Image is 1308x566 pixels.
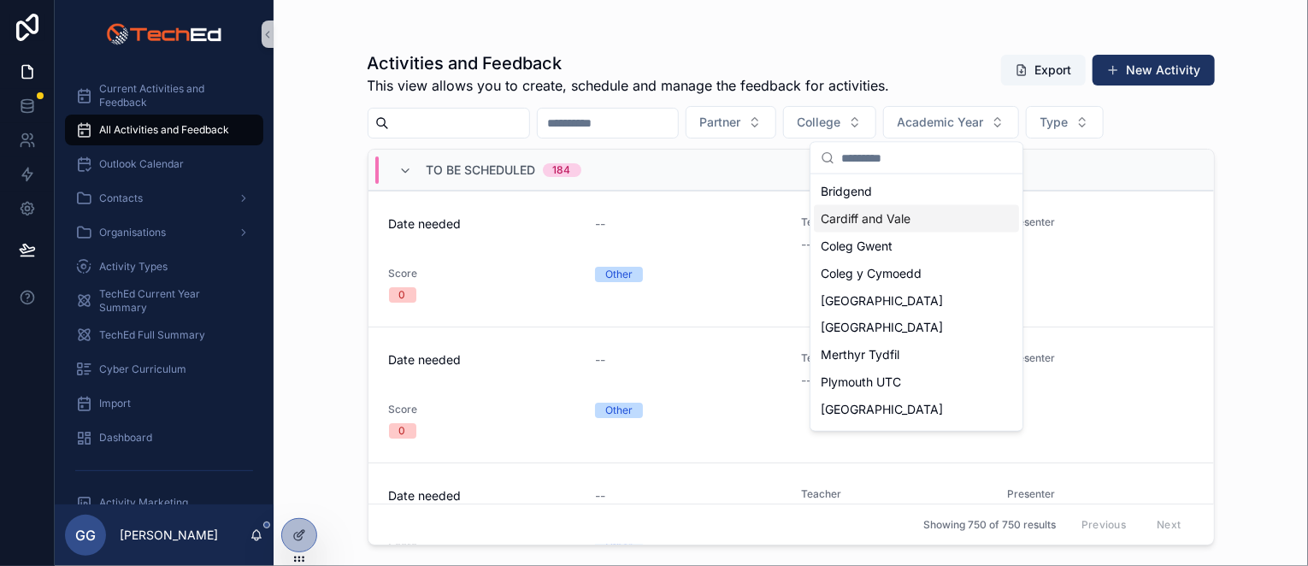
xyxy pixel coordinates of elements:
[595,215,605,233] span: --
[389,267,574,280] span: Score
[821,402,943,419] span: [GEOGRAPHIC_DATA]
[99,287,246,315] span: TechEd Current Year Summary
[99,82,246,109] span: Current Activities and Feedback
[798,114,841,131] span: College
[65,320,263,351] a: TechEd Full Summary
[99,363,186,376] span: Cyber Curriculum
[65,487,263,518] a: Activity Marketing
[821,210,910,227] span: Cardiff and Vale
[553,163,571,177] div: 184
[427,162,536,179] span: To Be Scheduled
[99,123,229,137] span: All Activities and Feedback
[65,422,263,453] a: Dashboard
[389,215,574,233] span: Date needed
[389,403,574,416] span: Score
[810,174,1022,431] div: Suggestions
[99,192,143,205] span: Contacts
[368,75,890,96] span: This view allows you to create, schedule and manage the feedback for activities.
[801,372,811,389] span: --
[801,487,987,501] span: Teacher
[99,157,184,171] span: Outlook Calendar
[99,496,188,510] span: Activity Marketing
[1007,487,1193,501] span: Presenter
[1007,215,1193,229] span: Presenter
[821,374,901,392] span: Plymouth UTC
[686,106,776,139] button: Select Button
[99,328,205,342] span: TechEd Full Summary
[783,106,876,139] button: Select Button
[1040,114,1069,131] span: Type
[1001,55,1086,85] button: Export
[120,527,218,544] p: [PERSON_NAME]
[1007,351,1193,365] span: Presenter
[99,431,152,445] span: Dashboard
[821,429,971,446] span: UTC [GEOGRAPHIC_DATA]
[821,265,922,282] span: Coleg y Cymoedd
[65,217,263,248] a: Organisations
[389,351,574,368] span: Date needed
[399,287,406,303] div: 0
[65,251,263,282] a: Activity Types
[75,525,96,545] span: GG
[368,51,890,75] h1: Activities and Feedback
[65,354,263,385] a: Cyber Curriculum
[821,183,872,200] span: Bridgend
[801,215,987,229] span: Teacher
[389,487,574,504] span: Date needed
[65,115,263,145] a: All Activities and Feedback
[801,351,987,365] span: Teacher
[821,320,943,337] span: [GEOGRAPHIC_DATA]
[700,114,741,131] span: Partner
[368,327,1214,463] a: Date needed--Teacher--Presenter--Score0Other
[55,68,274,504] div: scrollable content
[99,397,131,410] span: Import
[106,21,221,48] img: App logo
[605,267,633,282] div: Other
[399,423,406,439] div: 0
[821,347,899,364] span: Merthyr Tydfil
[821,238,893,255] span: Coleg Gwent
[595,487,605,504] span: --
[99,260,168,274] span: Activity Types
[1093,55,1215,85] button: New Activity
[898,114,984,131] span: Academic Year
[883,106,1019,139] button: Select Button
[923,518,1056,532] span: Showing 750 of 750 results
[99,226,166,239] span: Organisations
[65,286,263,316] a: TechEd Current Year Summary
[65,149,263,180] a: Outlook Calendar
[801,236,811,253] span: --
[1026,106,1104,139] button: Select Button
[821,292,943,310] span: [GEOGRAPHIC_DATA]
[595,351,605,368] span: --
[65,183,263,214] a: Contacts
[368,191,1214,327] a: Date needed--Teacher--Presenter--Score0Other
[605,403,633,418] div: Other
[65,80,263,111] a: Current Activities and Feedback
[65,388,263,419] a: Import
